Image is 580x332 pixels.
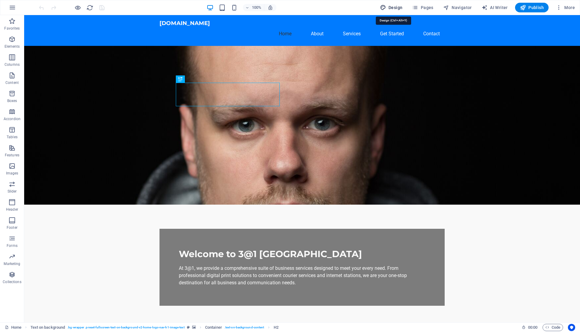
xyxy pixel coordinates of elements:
[6,207,18,212] p: Header
[553,3,577,12] button: More
[31,324,65,331] span: Click to select. Double-click to edit
[528,324,537,331] span: 00 00
[7,98,17,103] p: Boxes
[568,324,575,331] button: Usercentrics
[7,135,18,139] p: Tables
[31,324,279,331] nav: breadcrumb
[7,225,18,230] p: Footer
[8,189,17,194] p: Slider
[5,324,21,331] a: Click to cancel selection. Double-click to open Pages
[5,80,19,85] p: Content
[522,324,538,331] h6: Session time
[67,324,184,331] span: . bg-wrapper .preset-fullscreen-text-on-background-v2-home-logo-nav-h1-image-text
[274,324,279,331] span: Click to select. Double-click to edit
[5,62,20,67] p: Columns
[4,261,20,266] p: Marketing
[5,153,19,158] p: Features
[545,324,560,331] span: Code
[7,243,18,248] p: Forms
[5,44,20,49] p: Elements
[6,171,18,176] p: Images
[543,324,563,331] button: Code
[556,5,575,11] span: More
[24,15,580,322] iframe: To enrich screen reader interactions, please activate Accessibility in Grammarly extension settings
[3,279,21,284] p: Collections
[4,117,21,121] p: Accordion
[205,324,222,331] span: Click to select. Double-click to edit
[187,326,190,329] i: This element is a customizable preset
[224,324,264,331] span: . text-on-background-content
[4,26,20,31] p: Favorites
[192,326,196,329] i: This element contains a background
[532,325,533,330] span: :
